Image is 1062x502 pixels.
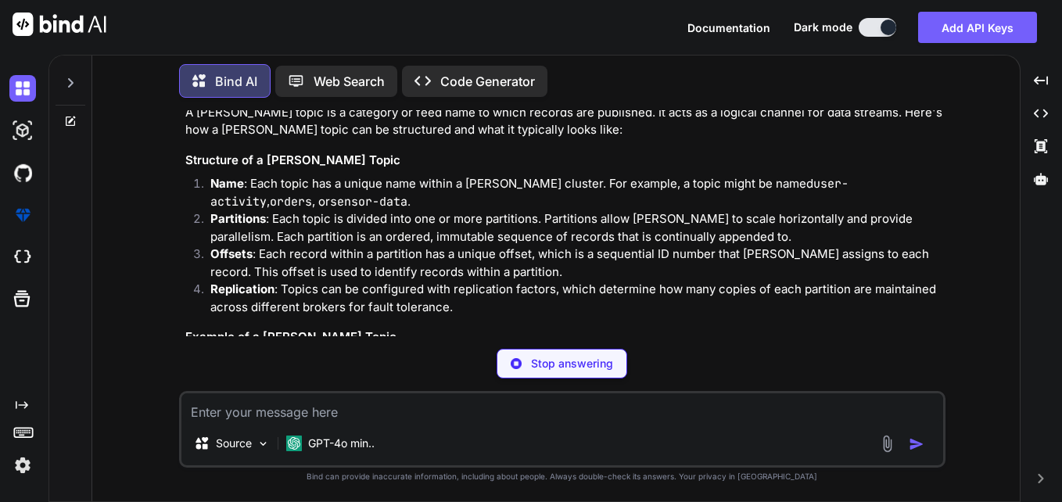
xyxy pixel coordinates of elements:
p: GPT-4o min.. [308,436,375,451]
p: Stop answering [531,356,613,371]
button: Add API Keys [918,12,1037,43]
p: Bind AI [215,72,257,91]
code: orders [270,194,312,210]
img: attachment [878,435,896,453]
img: cloudideIcon [9,244,36,271]
img: darkAi-studio [9,117,36,144]
p: Bind can provide inaccurate information, including about people. Always double-check its answers.... [179,471,945,482]
strong: Offsets [210,246,253,261]
p: : Topics can be configured with replication factors, which determine how many copies of each part... [210,281,942,316]
img: darkChat [9,75,36,102]
code: sensor-data [330,194,407,210]
p: A [PERSON_NAME] topic is a category or feed name to which records are published. It acts as a log... [185,104,942,139]
strong: Name [210,176,244,191]
img: premium [9,202,36,228]
img: settings [9,452,36,479]
p: Source [216,436,252,451]
span: Documentation [687,21,770,34]
img: Bind AI [13,13,106,36]
img: icon [909,436,924,452]
button: Documentation [687,20,770,36]
img: githubDark [9,160,36,186]
p: Web Search [314,72,385,91]
p: Code Generator [440,72,535,91]
p: : Each topic has a unique name within a [PERSON_NAME] cluster. For example, a topic might be name... [210,175,942,210]
h3: Example of a [PERSON_NAME] Topic [185,328,942,346]
img: GPT-4o mini [286,436,302,451]
code: user-activity [210,176,849,210]
h3: Structure of a [PERSON_NAME] Topic [185,152,942,170]
p: : Each record within a partition has a unique offset, which is a sequential ID number that [PERSO... [210,246,942,281]
strong: Partitions [210,211,266,226]
span: Dark mode [794,20,852,35]
img: Pick Models [257,437,270,450]
strong: Replication [210,281,274,296]
p: : Each topic is divided into one or more partitions. Partitions allow [PERSON_NAME] to scale hori... [210,210,942,246]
